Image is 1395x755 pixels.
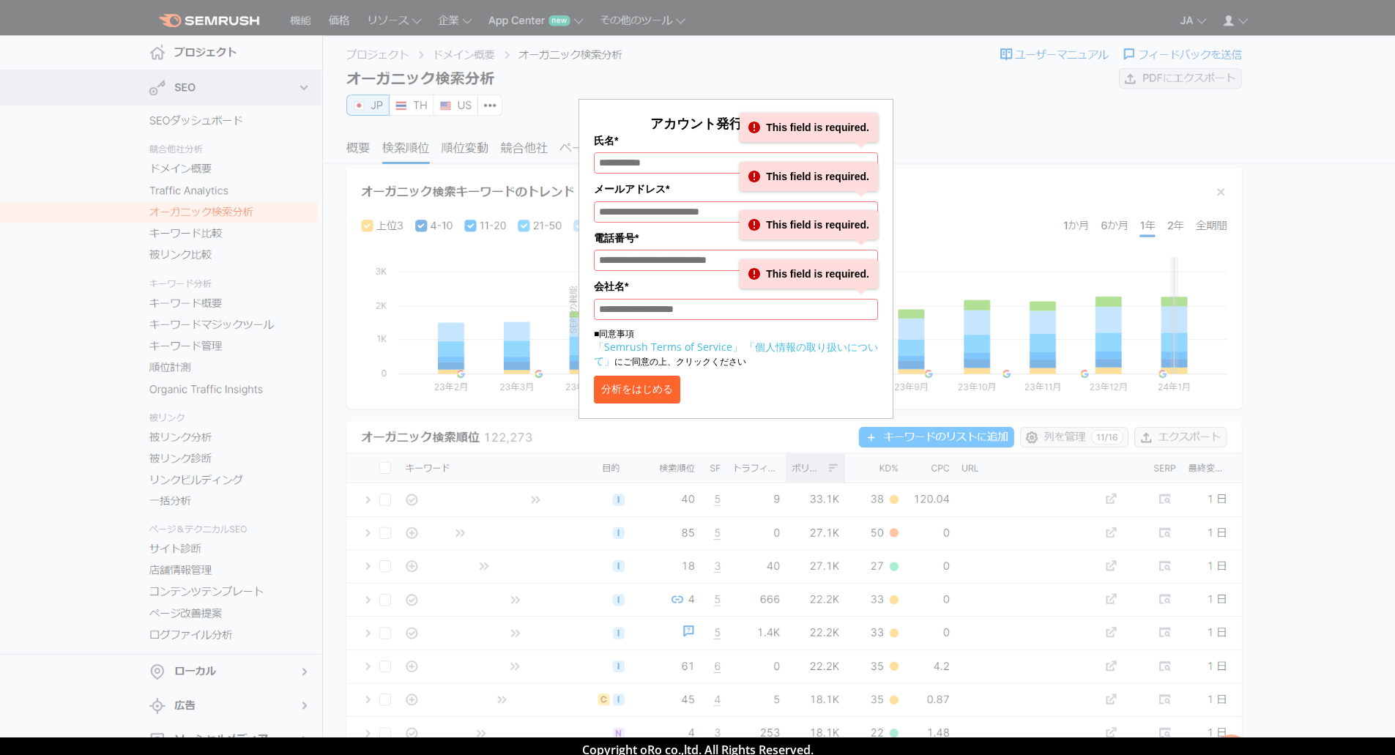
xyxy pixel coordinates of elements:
[594,340,878,368] a: 「個人情報の取り扱いについて」
[594,376,680,403] button: 分析をはじめる
[594,327,878,368] p: ■同意事項 にご同意の上、クリックください
[594,230,878,246] label: 電話番号*
[740,162,878,191] div: This field is required.
[594,181,878,197] label: メールアドレス*
[740,210,878,239] div: This field is required.
[740,113,878,142] div: This field is required.
[650,114,822,132] span: アカウント発行して分析する
[740,259,878,289] div: This field is required.
[594,340,743,354] a: 「Semrush Terms of Service」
